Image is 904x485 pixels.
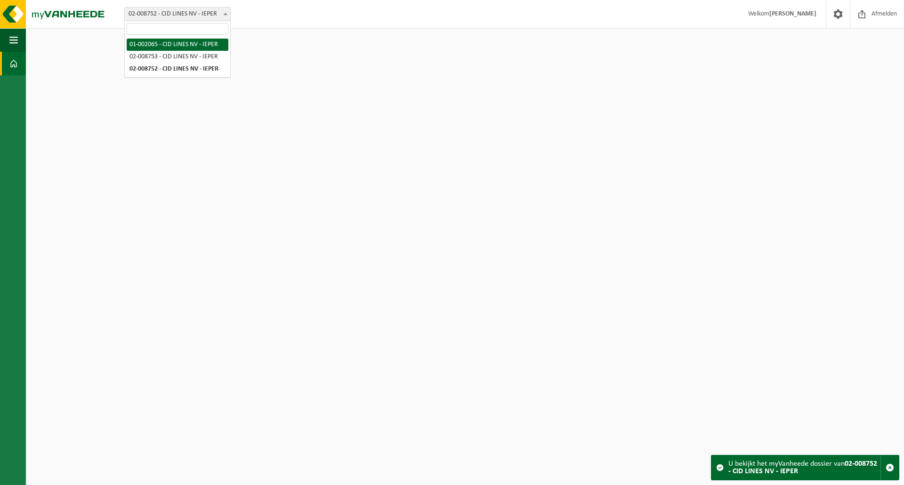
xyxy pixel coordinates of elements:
[127,51,228,63] li: 02-008753 - CID LINES NV - IEPER
[124,7,231,21] span: 02-008752 - CID LINES NV - IEPER
[769,10,816,17] strong: [PERSON_NAME]
[127,39,228,51] li: 01-002065 - CID LINES NV - IEPER
[127,63,228,75] li: 02-008752 - CID LINES NV - IEPER
[728,455,880,480] div: U bekijkt het myVanheede dossier van
[125,8,230,21] span: 02-008752 - CID LINES NV - IEPER
[728,460,877,475] strong: 02-008752 - CID LINES NV - IEPER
